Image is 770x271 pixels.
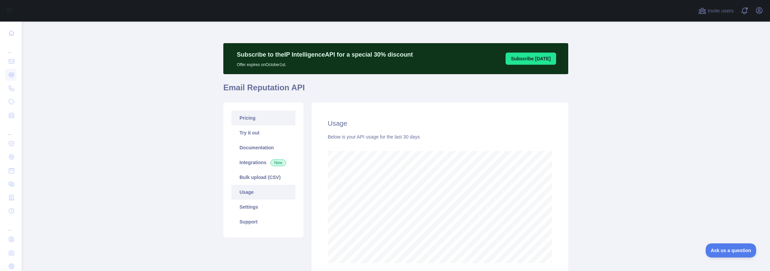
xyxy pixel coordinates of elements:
span: Invite users [708,7,734,15]
a: Settings [231,200,295,214]
button: Invite users [697,5,735,16]
p: Offer expires on October 1st. [237,59,413,67]
div: Below is your API usage for the last 30 days [328,133,552,140]
h1: Email Reputation API [223,82,568,98]
button: Subscribe [DATE] [506,53,556,65]
iframe: Toggle Customer Support [706,243,757,258]
a: Integrations New [231,155,295,170]
a: Usage [231,185,295,200]
a: Pricing [231,111,295,125]
a: Bulk upload (CSV) [231,170,295,185]
a: Documentation [231,140,295,155]
a: Try it out [231,125,295,140]
span: New [270,159,286,166]
p: Subscribe to the IP Intelligence API for a special 30 % discount [237,50,413,59]
div: ... [5,40,16,54]
div: ... [5,123,16,136]
a: Support [231,214,295,229]
h2: Usage [328,119,552,128]
div: ... [5,218,16,232]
